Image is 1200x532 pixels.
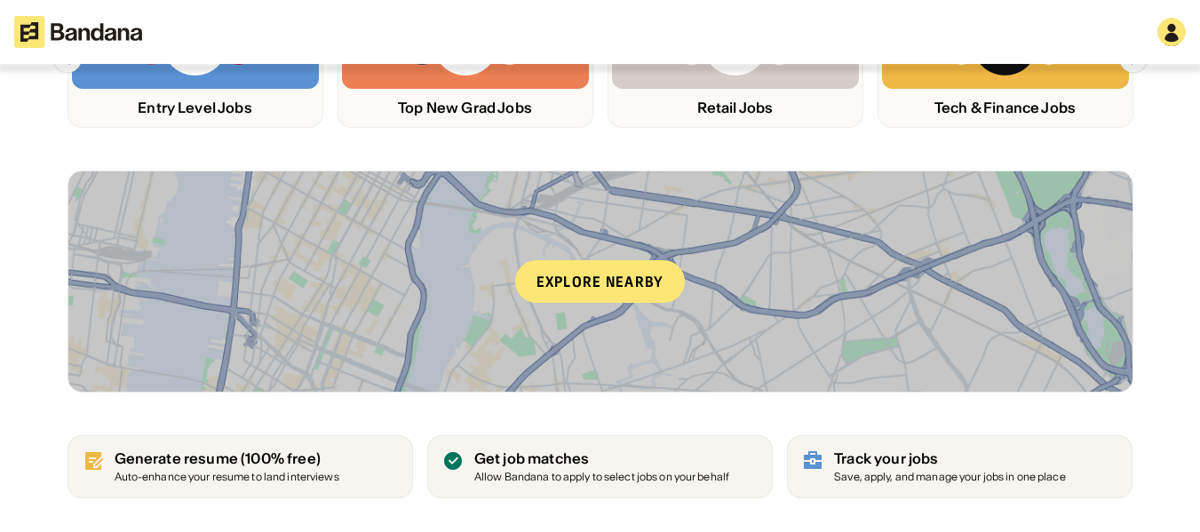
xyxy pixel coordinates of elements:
[115,450,339,467] div: Generate resume
[612,99,859,116] div: Retail Jobs
[834,450,1066,467] div: Track your jobs
[68,171,1132,392] a: Explore nearby
[787,435,1132,498] a: Track your jobs Save, apply, and manage your jobs in one place
[515,260,686,303] div: Explore nearby
[834,472,1066,483] div: Save, apply, and manage your jobs in one place
[241,449,321,467] span: (100% free)
[427,435,773,498] a: Get job matches Allow Bandana to apply to select jobs on your behalf
[474,472,729,483] div: Allow Bandana to apply to select jobs on your behalf
[115,472,339,483] div: Auto-enhance your resume to land interviews
[882,99,1129,116] div: Tech & Finance Jobs
[474,450,729,467] div: Get job matches
[72,99,319,116] div: Entry Level Jobs
[342,99,589,116] div: Top New Grad Jobs
[68,435,413,498] a: Generate resume (100% free)Auto-enhance your resume to land interviews
[14,16,142,48] img: Bandana logotype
